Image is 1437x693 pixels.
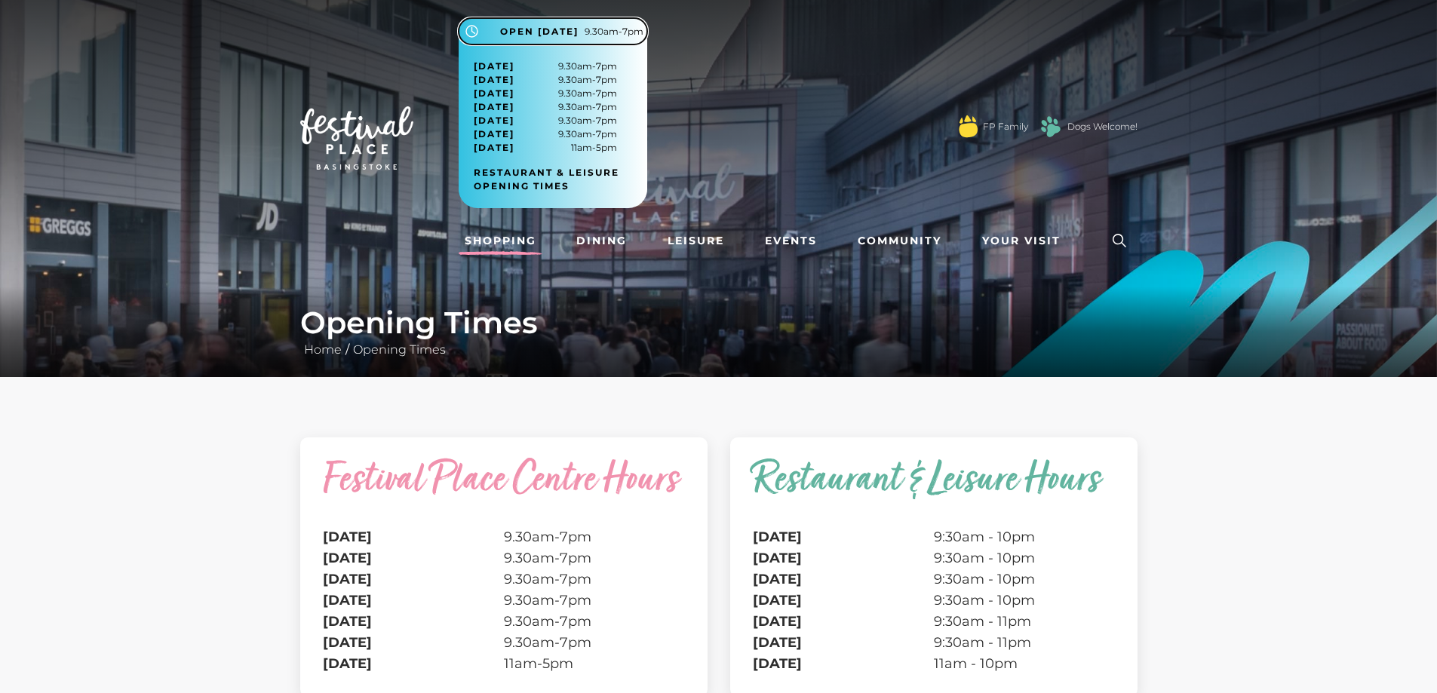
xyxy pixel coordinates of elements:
[753,611,934,632] th: [DATE]
[585,25,643,38] span: 9.30am-7pm
[753,653,934,674] th: [DATE]
[349,342,450,357] a: Opening Times
[323,526,504,547] th: [DATE]
[504,611,685,632] td: 9.30am-7pm
[759,227,823,255] a: Events
[504,569,685,590] td: 9.30am-7pm
[504,547,685,569] td: 9.30am-7pm
[474,114,514,127] span: [DATE]
[474,100,617,114] span: 9.30am-7pm
[852,227,947,255] a: Community
[474,141,514,155] span: [DATE]
[753,526,934,547] th: [DATE]
[474,73,514,87] span: [DATE]
[459,227,542,255] a: Shopping
[504,526,685,547] td: 9.30am-7pm
[1067,120,1138,133] a: Dogs Welcome!
[976,227,1074,255] a: Your Visit
[934,590,1115,611] td: 9:30am - 10pm
[474,166,643,193] a: Restaurant & Leisure opening times
[474,114,617,127] span: 9.30am-7pm
[500,25,579,38] span: Open [DATE]
[323,547,504,569] th: [DATE]
[753,460,1115,526] caption: Restaurant & Leisure Hours
[753,569,934,590] th: [DATE]
[934,569,1115,590] td: 9:30am - 10pm
[474,60,514,73] span: [DATE]
[300,305,1138,341] h1: Opening Times
[934,611,1115,632] td: 9:30am - 11pm
[504,590,685,611] td: 9.30am-7pm
[474,141,617,155] span: 11am-5pm
[504,632,685,653] td: 9.30am-7pm
[934,632,1115,653] td: 9:30am - 11pm
[323,590,504,611] th: [DATE]
[474,127,514,141] span: [DATE]
[474,127,617,141] span: 9.30am-7pm
[323,569,504,590] th: [DATE]
[300,342,345,357] a: Home
[300,106,413,170] img: Festival Place Logo
[982,233,1061,249] span: Your Visit
[474,87,514,100] span: [DATE]
[323,653,504,674] th: [DATE]
[662,227,730,255] a: Leisure
[753,632,934,653] th: [DATE]
[474,73,617,87] span: 9.30am-7pm
[934,653,1115,674] td: 11am - 10pm
[570,227,633,255] a: Dining
[753,547,934,569] th: [DATE]
[934,547,1115,569] td: 9:30am - 10pm
[323,611,504,632] th: [DATE]
[474,87,617,100] span: 9.30am-7pm
[323,460,685,526] caption: Festival Place Centre Hours
[289,305,1149,359] div: /
[474,60,617,73] span: 9.30am-7pm
[934,526,1115,547] td: 9:30am - 10pm
[459,18,647,44] button: Open [DATE] 9.30am-7pm
[983,120,1028,133] a: FP Family
[504,653,685,674] td: 11am-5pm
[753,590,934,611] th: [DATE]
[474,100,514,114] span: [DATE]
[323,632,504,653] th: [DATE]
